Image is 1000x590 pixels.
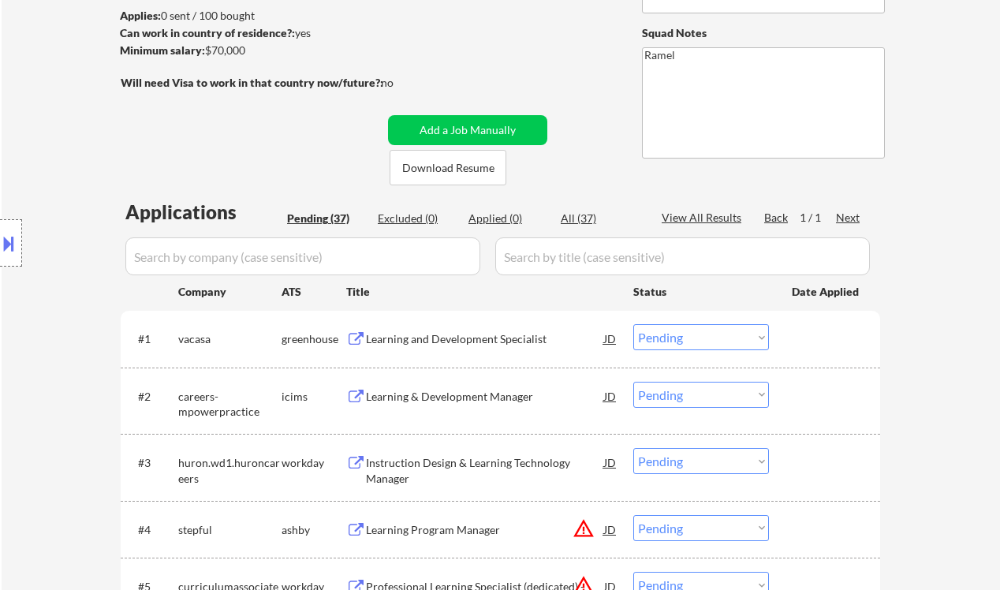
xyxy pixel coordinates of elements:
div: ATS [282,284,346,300]
div: Next [836,210,861,226]
div: icims [282,389,346,405]
input: Search by title (case sensitive) [495,237,870,275]
strong: Will need Visa to work in that country now/future?: [121,76,383,89]
div: no [381,75,426,91]
div: View All Results [662,210,746,226]
div: #4 [138,522,166,538]
input: Search by company (case sensitive) [125,237,480,275]
div: JD [603,324,618,353]
div: Back [764,210,789,226]
div: careers-mpowerpractice [178,389,282,420]
div: Instruction Design & Learning Technology Manager [366,455,604,486]
div: yes [120,25,378,41]
div: Pending (37) [287,211,366,226]
div: Squad Notes [642,25,885,41]
div: Learning & Development Manager [366,389,604,405]
strong: Minimum salary: [120,43,205,57]
button: warning_amber [573,517,595,540]
div: JD [603,382,618,410]
div: workday [282,455,346,471]
button: Add a Job Manually [388,115,547,145]
div: All (37) [561,211,640,226]
div: JD [603,448,618,476]
div: Learning Program Manager [366,522,604,538]
button: Download Resume [390,150,506,185]
div: Excluded (0) [378,211,457,226]
div: huron.wd1.huroncareers [178,455,282,486]
div: Date Applied [792,284,861,300]
div: #3 [138,455,166,471]
div: Learning and Development Specialist [366,331,604,347]
div: Status [633,277,769,305]
strong: Can work in country of residence?: [120,26,295,39]
div: Title [346,284,618,300]
div: 1 / 1 [800,210,836,226]
div: stepful [178,522,282,538]
div: ashby [282,522,346,538]
div: Applied (0) [468,211,547,226]
div: 0 sent / 100 bought [120,8,382,24]
div: greenhouse [282,331,346,347]
div: $70,000 [120,43,382,58]
div: JD [603,515,618,543]
strong: Applies: [120,9,161,22]
div: #2 [138,389,166,405]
